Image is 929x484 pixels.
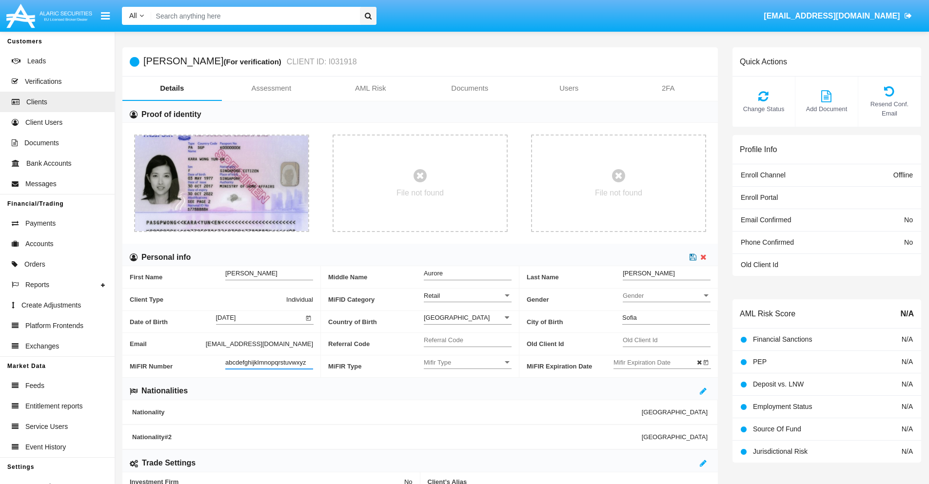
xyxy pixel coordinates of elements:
[25,422,68,432] span: Service Users
[527,333,623,355] span: Old Client Id
[328,355,424,377] span: MiFIR Type
[5,1,94,30] img: Logo image
[527,311,622,333] span: City of Birth
[741,171,786,179] span: Enroll Channel
[122,77,222,100] a: Details
[26,97,47,107] span: Clients
[25,179,57,189] span: Messages
[741,194,778,201] span: Enroll Portal
[130,339,206,349] span: Email
[420,77,520,100] a: Documents
[25,117,62,128] span: Client Users
[902,380,913,388] span: N/A
[141,252,191,263] h6: Personal info
[21,300,81,310] span: Create Adjustments
[527,355,613,377] span: MiFIR Expiration Date
[623,291,702,300] span: Gender
[519,77,619,100] a: Users
[328,266,424,288] span: Middle Name
[25,280,49,290] span: Reports
[740,309,795,318] h6: AML Risk Score
[286,294,313,305] span: Individual
[753,403,812,410] span: Employment Status
[737,104,790,114] span: Change Status
[900,308,914,320] span: N/A
[223,56,284,67] div: (For verification)
[130,355,225,377] span: MiFIR Number
[25,401,83,411] span: Entitlement reports
[130,266,225,288] span: First Name
[759,2,917,30] a: [EMAIL_ADDRESS][DOMAIN_NAME]
[753,358,767,366] span: PEP
[753,447,808,455] span: Jurisdictional Risk
[619,77,718,100] a: 2FA
[642,433,708,441] span: [GEOGRAPHIC_DATA]
[141,109,201,120] h6: Proof of identity
[304,312,314,322] button: Open calendar
[753,380,804,388] span: Deposit vs. LNW
[741,261,778,269] span: Old Client Id
[740,145,777,154] h6: Profile Info
[151,7,356,25] input: Search
[902,358,913,366] span: N/A
[863,99,916,118] span: Resend Conf. Email
[132,433,642,441] span: Nationality #2
[284,58,357,66] small: CLIENT ID: I031918
[130,311,216,333] span: Date of Birth
[130,294,286,305] span: Client Type
[25,321,83,331] span: Platform Frontends
[328,311,424,333] span: Country of Birth
[902,403,913,410] span: N/A
[753,335,812,343] span: Financial Sanctions
[143,56,357,67] h5: [PERSON_NAME]
[321,77,420,100] a: AML Risk
[328,289,424,310] span: MiFID Category
[25,218,56,229] span: Payments
[424,292,440,299] span: Retail
[904,216,913,224] span: No
[328,333,424,355] span: Referral Code
[764,12,900,20] span: [EMAIL_ADDRESS][DOMAIN_NAME]
[902,335,913,343] span: N/A
[25,381,44,391] span: Feeds
[222,77,321,100] a: Assessment
[902,447,913,455] span: N/A
[904,238,913,246] span: No
[753,425,801,433] span: Source Of Fund
[25,239,54,249] span: Accounts
[27,56,46,66] span: Leads
[24,259,45,270] span: Orders
[424,358,503,367] span: Mifir Type
[132,408,642,416] span: Nationality
[24,138,59,148] span: Documents
[129,12,137,19] span: All
[141,386,188,396] h6: Nationalities
[740,57,787,66] h6: Quick Actions
[527,266,623,288] span: Last Name
[206,339,313,349] span: [EMAIL_ADDRESS][DOMAIN_NAME]
[527,289,623,310] span: Gender
[741,216,791,224] span: Email Confirmed
[26,158,72,169] span: Bank Accounts
[25,442,66,452] span: Event History
[701,357,711,367] button: Open calendar
[25,77,61,87] span: Verifications
[122,11,151,21] a: All
[142,458,196,468] h6: Trade Settings
[741,238,794,246] span: Phone Confirmed
[25,341,59,351] span: Exchanges
[902,425,913,433] span: N/A
[800,104,853,114] span: Add Document
[642,408,708,416] span: [GEOGRAPHIC_DATA]
[893,171,913,179] span: Offline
